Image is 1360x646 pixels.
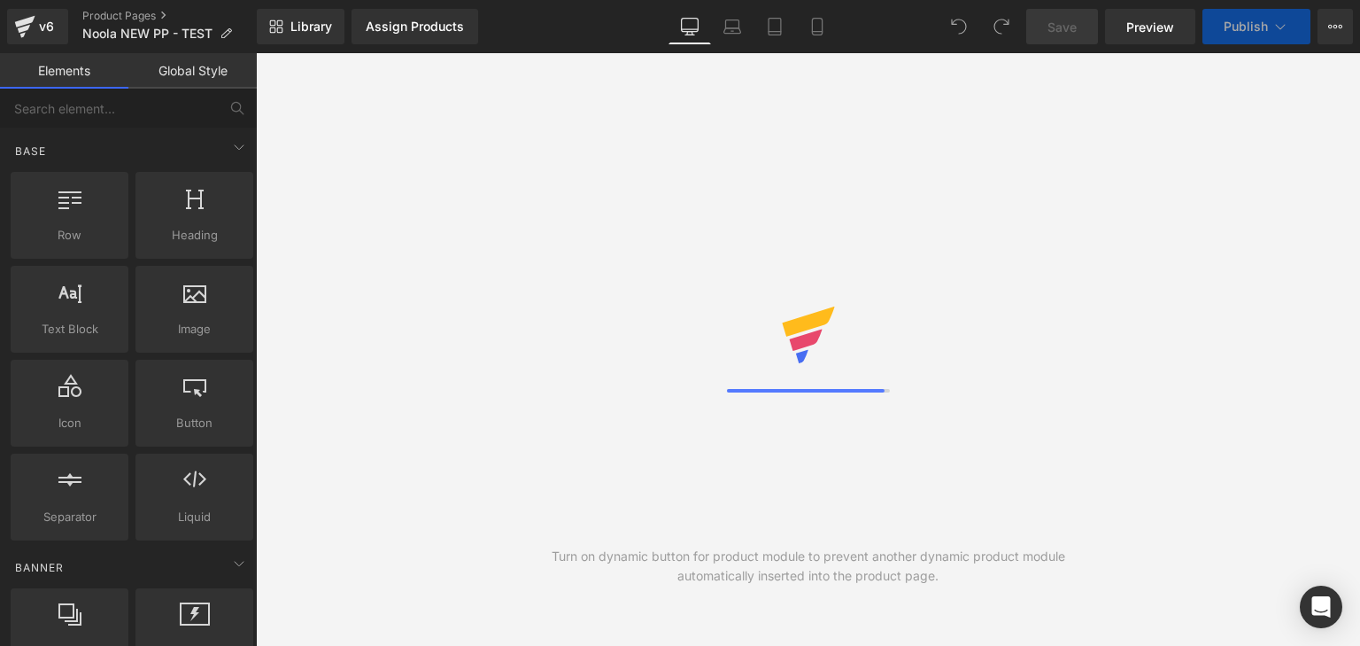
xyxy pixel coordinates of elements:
span: Button [141,414,248,432]
span: Save [1047,18,1077,36]
div: v6 [35,15,58,38]
a: Product Pages [82,9,257,23]
a: New Library [257,9,344,44]
span: Heading [141,226,248,245]
span: Separator [16,508,123,526]
button: Undo [941,9,977,44]
span: Library [290,19,332,35]
a: Preview [1105,9,1195,44]
a: Mobile [796,9,838,44]
a: Tablet [753,9,796,44]
span: Base [13,143,48,160]
a: Global Style [128,53,257,89]
span: Image [141,320,248,339]
a: v6 [7,9,68,44]
span: Icon [16,414,123,432]
div: Open Intercom Messenger [1300,586,1342,628]
button: Publish [1202,9,1310,44]
span: Noola NEW PP - TEST [82,27,212,41]
span: Liquid [141,508,248,526]
span: Publish [1224,19,1268,34]
a: Laptop [711,9,753,44]
span: Preview [1126,18,1174,36]
div: Turn on dynamic button for product module to prevent another dynamic product module automatically... [532,547,1085,586]
span: Text Block [16,320,123,339]
a: Desktop [668,9,711,44]
div: Assign Products [366,19,464,34]
span: Row [16,226,123,245]
button: More [1317,9,1353,44]
span: Banner [13,559,66,576]
button: Redo [984,9,1019,44]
